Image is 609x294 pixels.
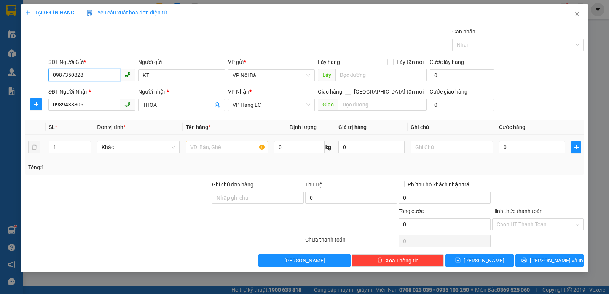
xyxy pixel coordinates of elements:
span: Cước hàng [499,124,525,130]
input: 0 [338,141,405,153]
input: Ghi chú đơn hàng [212,192,304,204]
span: VP Hàng LC [233,99,310,111]
button: Close [566,4,588,25]
label: Cước giao hàng [430,89,467,95]
img: icon [87,10,93,16]
label: Gán nhãn [452,29,475,35]
span: plus [25,10,30,15]
label: Hình thức thanh toán [492,208,543,214]
span: [GEOGRAPHIC_DATA] tận nơi [351,87,427,96]
span: user-add [214,102,220,108]
span: plus [30,101,42,107]
span: Khác [102,141,175,153]
span: Giá trị hàng [338,124,367,130]
span: Giao [318,99,338,111]
span: Tên hàng [186,124,210,130]
span: Đơn vị tính [97,124,126,130]
span: delete [377,257,383,264]
input: VD: Bàn, Ghế [186,141,268,153]
div: Người nhận [138,87,225,96]
span: VP Nội Bài [233,70,310,81]
span: Định lượng [290,124,317,130]
span: Thu Hộ [305,181,323,188]
input: Cước giao hàng [430,99,494,111]
div: Người gửi [138,58,225,66]
span: Xóa Thông tin [386,256,419,265]
span: [PERSON_NAME] [284,256,325,265]
input: Dọc đường [335,69,427,81]
button: delete [28,141,40,153]
span: phone [124,72,131,78]
span: phone [124,101,131,107]
span: Yêu cầu xuất hóa đơn điện tử [87,10,167,16]
span: Giao hàng [318,89,342,95]
th: Ghi chú [408,120,496,135]
span: TẠO ĐƠN HÀNG [25,10,75,16]
div: SĐT Người Gửi [48,58,135,66]
label: Cước lấy hàng [430,59,464,65]
span: Lấy tận nơi [394,58,427,66]
span: printer [521,257,527,264]
span: [PERSON_NAME] [464,256,504,265]
label: Ghi chú đơn hàng [212,181,254,188]
button: plus [571,141,581,153]
span: plus [572,144,580,150]
span: VP Nhận [228,89,249,95]
button: deleteXóa Thông tin [352,254,444,267]
div: SĐT Người Nhận [48,87,135,96]
button: plus [30,98,42,110]
div: Tổng: 1 [28,163,236,172]
button: printer[PERSON_NAME] và In [515,254,584,267]
button: save[PERSON_NAME] [445,254,514,267]
span: [PERSON_NAME] và In [530,256,583,265]
span: Tổng cước [399,208,424,214]
span: kg [325,141,332,153]
span: close [574,11,580,17]
span: Lấy hàng [318,59,340,65]
input: Ghi Chú [411,141,493,153]
span: Phí thu hộ khách nhận trả [405,180,472,189]
span: SL [49,124,55,130]
div: Chưa thanh toán [304,235,398,249]
input: Cước lấy hàng [430,69,494,81]
span: save [455,257,461,264]
button: [PERSON_NAME] [258,254,350,267]
div: VP gửi [228,58,315,66]
input: Dọc đường [338,99,427,111]
span: Lấy [318,69,335,81]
